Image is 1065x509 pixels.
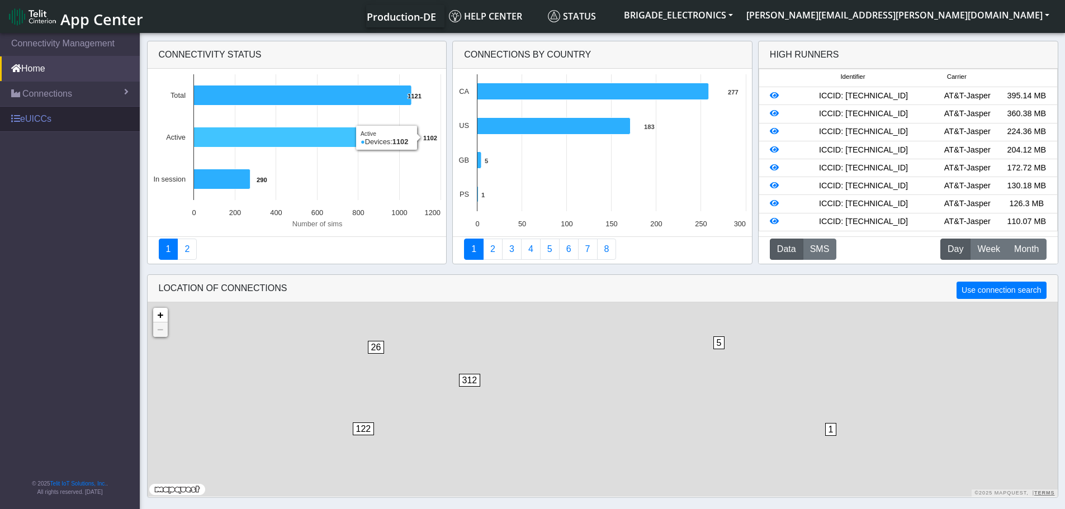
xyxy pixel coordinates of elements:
[559,239,579,260] a: 14 Days Trend
[938,90,997,102] div: AT&T-Jasper
[540,239,560,260] a: Usage by Carrier
[483,239,503,260] a: Carrier
[366,5,436,27] a: Your current platform instance
[997,126,1056,138] div: 224.36 MB
[972,489,1057,497] div: ©2025 MapQuest, |
[825,423,836,456] div: 1
[352,208,364,217] text: 800
[938,216,997,228] div: AT&T-Jasper
[229,208,240,217] text: 200
[257,177,267,183] text: 290
[770,48,839,61] div: High Runners
[391,208,407,217] text: 1000
[561,220,572,228] text: 100
[453,41,752,69] div: Connections By Country
[1007,239,1046,260] button: Month
[192,208,196,217] text: 0
[789,198,938,210] div: ICCID: [TECHNICAL_ID]
[997,180,1056,192] div: 130.18 MB
[9,4,141,28] a: App Center
[789,180,938,192] div: ICCID: [TECHNICAL_ID]
[423,135,437,141] text: 1102
[825,423,837,436] span: 1
[597,239,617,260] a: Not Connected for 30 days
[740,5,1056,25] button: [PERSON_NAME][EMAIL_ADDRESS][PERSON_NAME][DOMAIN_NAME]
[997,108,1056,120] div: 360.38 MB
[424,208,440,217] text: 1200
[770,239,803,260] button: Data
[367,10,436,23] span: Production-DE
[292,220,342,228] text: Number of sims
[948,242,963,256] span: Day
[789,90,938,102] div: ICCID: [TECHNICAL_ID]
[605,220,617,228] text: 150
[464,239,741,260] nav: Summary paging
[1034,490,1055,496] a: Terms
[947,72,967,82] span: Carrier
[159,239,436,260] nav: Summary paging
[459,121,469,130] text: US
[9,8,56,26] img: logo-telit-cinterion-gw-new.png
[789,162,938,174] div: ICCID: [TECHNICAL_ID]
[789,144,938,156] div: ICCID: [TECHNICAL_ID]
[408,93,422,99] text: 1121
[449,10,461,22] img: knowledge.svg
[459,156,470,164] text: GB
[368,341,385,354] span: 26
[548,10,596,22] span: Status
[476,220,480,228] text: 0
[518,220,526,228] text: 50
[153,322,168,337] a: Zoom out
[940,239,971,260] button: Day
[970,239,1007,260] button: Week
[938,144,997,156] div: AT&T-Jasper
[159,239,178,260] a: Connectivity status
[543,5,617,27] a: Status
[464,239,484,260] a: Connections By Country
[481,192,485,198] text: 1
[521,239,541,260] a: Connections By Carrier
[938,108,997,120] div: AT&T-Jasper
[789,126,938,138] div: ICCID: [TECHNICAL_ID]
[938,126,997,138] div: AT&T-Jasper
[153,175,186,183] text: In session
[459,374,481,387] span: 312
[502,239,522,260] a: Usage per Country
[148,41,447,69] div: Connectivity status
[311,208,323,217] text: 600
[177,239,197,260] a: Deployment status
[997,162,1056,174] div: 172.72 MB
[578,239,598,260] a: Zero Session
[459,87,469,96] text: CA
[997,198,1056,210] div: 126.3 MB
[1014,242,1039,256] span: Month
[789,108,938,120] div: ICCID: [TECHNICAL_ID]
[148,275,1058,302] div: LOCATION OF CONNECTIONS
[449,10,522,22] span: Help center
[50,481,106,487] a: Telit IoT Solutions, Inc.
[650,220,662,228] text: 200
[617,5,740,25] button: BRIGADE_ELECTRONICS
[166,133,186,141] text: Active
[153,308,168,322] a: Zoom in
[728,89,739,96] text: 277
[997,90,1056,102] div: 395.14 MB
[997,144,1056,156] div: 204.12 MB
[997,216,1056,228] div: 110.07 MB
[803,239,837,260] button: SMS
[713,336,725,349] span: 5
[977,242,1000,256] span: Week
[444,5,543,27] a: Help center
[270,208,282,217] text: 400
[644,123,655,130] text: 183
[22,87,72,101] span: Connections
[548,10,560,22] img: status.svg
[170,91,185,99] text: Total
[938,162,997,174] div: AT&T-Jasper
[840,72,865,82] span: Identifier
[734,220,746,228] text: 300
[938,198,997,210] div: AT&T-Jasper
[957,282,1046,299] button: Use connection search
[695,220,707,228] text: 250
[460,190,469,198] text: PS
